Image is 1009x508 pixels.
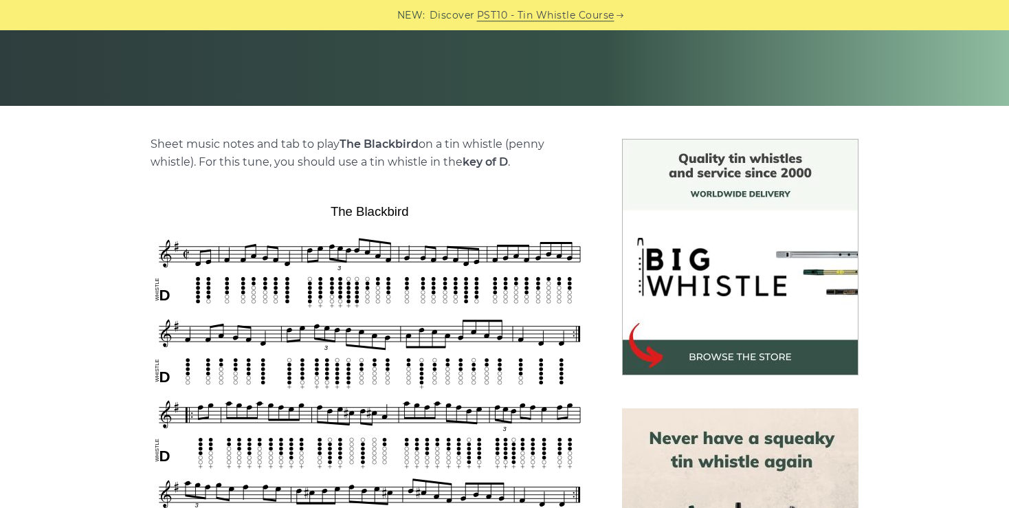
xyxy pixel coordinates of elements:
span: NEW: [397,8,425,23]
strong: key of D [463,155,508,168]
a: PST10 - Tin Whistle Course [477,8,614,23]
span: Discover [430,8,475,23]
strong: The Blackbird [340,137,419,151]
img: BigWhistle Tin Whistle Store [622,139,858,375]
p: Sheet music notes and tab to play on a tin whistle (penny whistle). For this tune, you should use... [151,135,589,171]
